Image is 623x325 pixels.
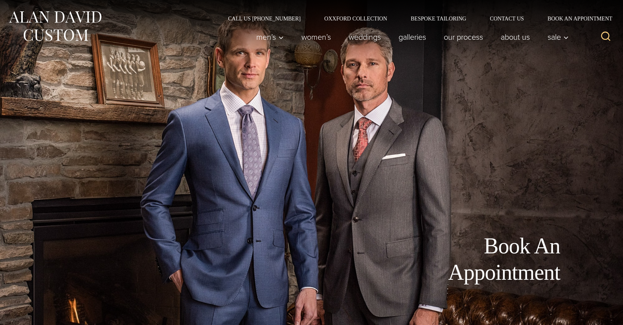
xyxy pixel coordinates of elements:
[399,16,478,21] a: Bespoke Tailoring
[536,16,615,21] a: Book an Appointment
[8,9,102,44] img: Alan David Custom
[216,16,312,21] a: Call Us [PHONE_NUMBER]
[312,16,399,21] a: Oxxford Collection
[390,29,435,45] a: Galleries
[548,33,569,41] span: Sale
[383,233,560,286] h1: Book An Appointment
[216,16,615,21] nav: Secondary Navigation
[492,29,539,45] a: About Us
[248,29,573,45] nav: Primary Navigation
[596,28,615,46] button: View Search Form
[478,16,536,21] a: Contact Us
[340,29,390,45] a: weddings
[256,33,284,41] span: Men’s
[293,29,340,45] a: Women’s
[435,29,492,45] a: Our Process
